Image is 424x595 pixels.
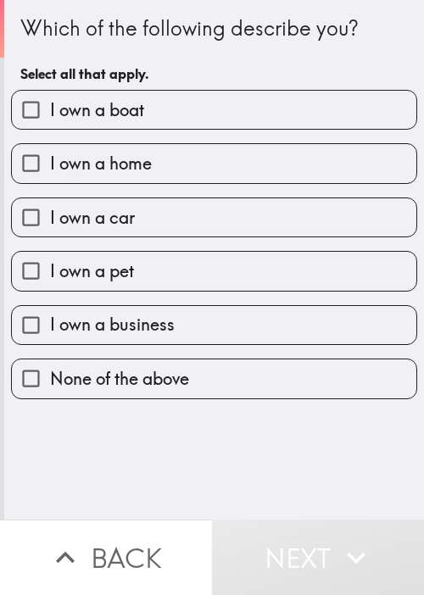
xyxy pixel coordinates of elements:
[50,152,152,175] span: I own a home
[12,144,416,182] button: I own a home
[12,359,416,398] button: None of the above
[12,198,416,236] button: I own a car
[50,98,144,122] span: I own a boat
[50,259,134,283] span: I own a pet
[12,252,416,290] button: I own a pet
[50,367,189,391] span: None of the above
[20,64,408,83] h6: Select all that apply.
[20,14,408,43] div: Which of the following describe you?
[12,91,416,129] button: I own a boat
[12,306,416,344] button: I own a business
[50,206,135,230] span: I own a car
[50,313,175,336] span: I own a business
[212,520,424,595] button: Next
